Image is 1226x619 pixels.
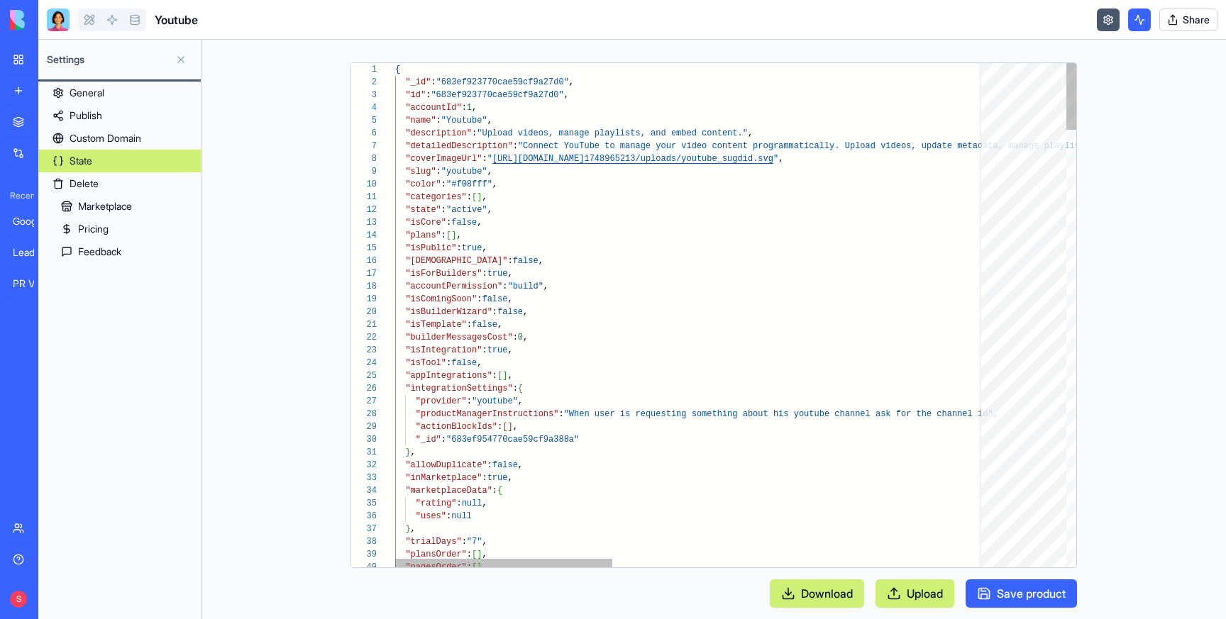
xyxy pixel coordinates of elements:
[38,127,201,150] a: Custom Domain
[416,409,559,419] span: "productManagerInstructions"
[441,179,446,189] span: :
[351,76,377,89] div: 2
[405,281,502,291] span: "accountPermission"
[1159,9,1217,31] button: Share
[351,472,377,484] div: 33
[405,128,472,138] span: "description"
[351,382,377,395] div: 26
[351,101,377,114] div: 4
[482,154,487,164] span: :
[351,548,377,561] div: 39
[456,230,461,240] span: ,
[351,306,377,318] div: 20
[446,230,451,240] span: [
[451,230,456,240] span: ]
[482,345,487,355] span: :
[351,510,377,523] div: 36
[778,154,783,164] span: ,
[351,535,377,548] div: 38
[446,218,451,228] span: :
[467,103,472,113] span: 1
[405,192,466,202] span: "categories"
[405,550,466,559] span: "plansOrder"
[411,524,416,534] span: ,
[38,240,201,263] a: Feedback
[441,205,446,215] span: :
[351,63,377,76] div: 1
[569,77,574,87] span: ,
[405,167,436,177] span: "slug"
[456,243,461,253] span: :
[351,165,377,178] div: 9
[436,167,441,177] span: :
[487,473,508,483] span: true
[451,511,472,521] span: null
[4,269,61,298] a: PR Video Script Studio
[416,422,497,432] span: "actionBlockIds"
[507,371,512,381] span: ,
[773,141,1029,151] span: rammatically. Upload videos, update metadata, mana
[351,203,377,216] div: 12
[523,307,528,317] span: ,
[446,358,451,368] span: :
[770,579,864,608] button: Download
[513,333,518,342] span: :
[497,486,502,496] span: {
[351,229,377,242] div: 14
[351,89,377,101] div: 3
[477,192,482,202] span: ]
[38,195,201,218] a: Marketplace
[513,256,539,266] span: false
[405,447,410,457] span: }
[405,205,441,215] span: "state"
[487,116,492,126] span: ,
[351,255,377,267] div: 16
[351,318,377,331] div: 21
[351,497,377,510] div: 35
[351,127,377,140] div: 6
[405,269,482,279] span: "isForBuilders"
[351,369,377,382] div: 25
[405,154,482,164] span: "coverImageUrl"
[446,511,451,521] span: :
[543,281,548,291] span: ,
[10,591,27,608] span: S
[10,10,98,30] img: logo
[351,216,377,229] div: 13
[405,243,456,253] span: "isPublic"
[405,384,512,394] span: "integrationSettings"
[487,269,508,279] span: true
[405,141,512,151] span: "detailedDescription"
[502,281,507,291] span: :
[492,460,518,470] span: false
[876,579,954,608] button: Upload
[462,498,482,508] span: null
[467,320,472,330] span: :
[405,473,482,483] span: "inMarketplace"
[456,498,461,508] span: :
[564,90,569,100] span: ,
[492,154,585,164] span: [URL][DOMAIN_NAME]
[351,191,377,203] div: 11
[436,77,569,87] span: "683ef923770cae59cf9a27d0"
[518,396,523,406] span: ,
[155,11,198,28] h1: Youtube
[441,167,487,177] span: "youtube"
[513,384,518,394] span: :
[472,320,497,330] span: false
[441,435,446,445] span: :
[4,207,61,235] a: Google Sheets Dashboard
[431,90,563,100] span: "683ef923770cae59cf9a27d0"
[405,320,466,330] span: "isTemplate"
[351,561,377,574] div: 40
[477,128,732,138] span: "Upload videos, manage playlists, and embed conten
[405,256,507,266] span: "[DEMOGRAPHIC_DATA]"
[472,192,477,202] span: [
[351,267,377,280] div: 17
[966,579,1077,608] button: Save product
[497,371,502,381] span: [
[564,409,819,419] span: "When user is requesting something about his youtu
[405,77,431,87] span: "_id"
[416,511,446,521] span: "uses"
[351,152,377,165] div: 8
